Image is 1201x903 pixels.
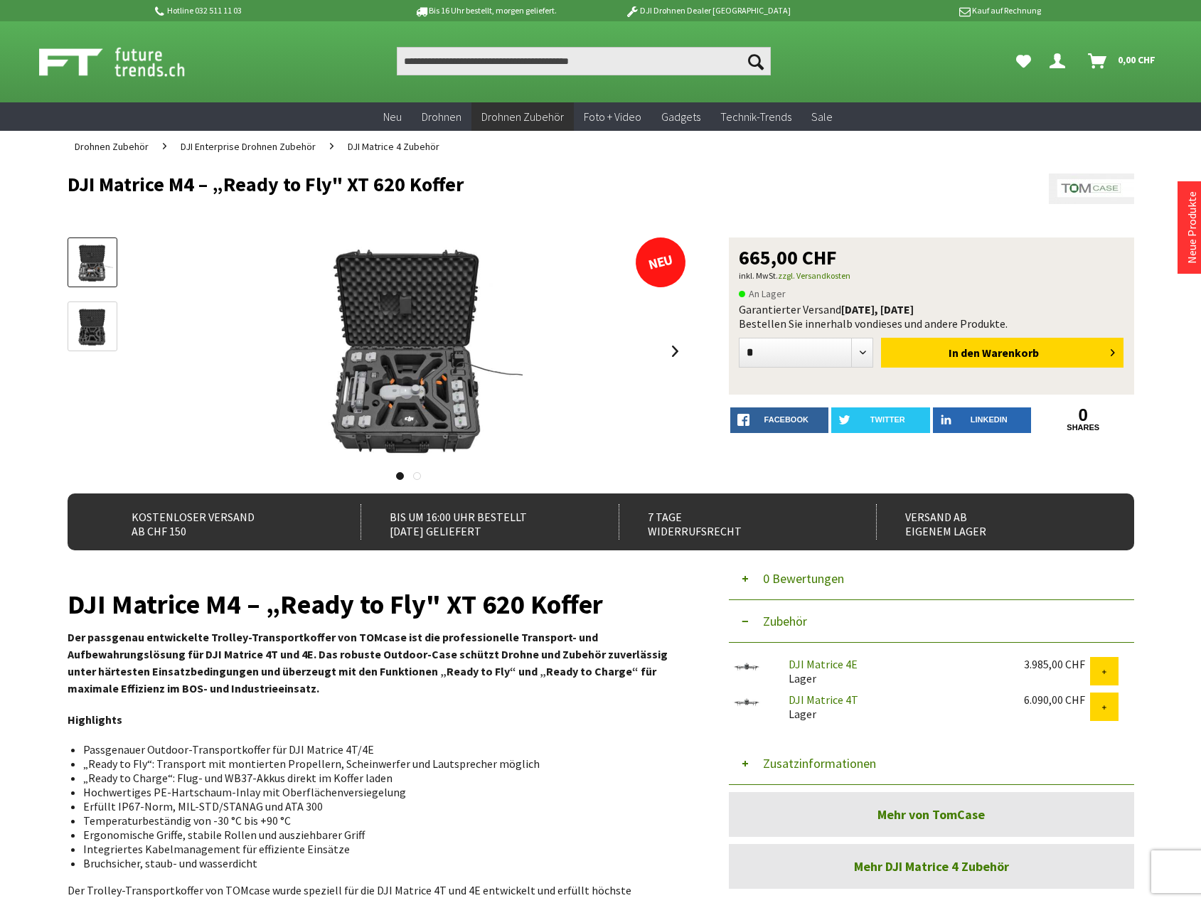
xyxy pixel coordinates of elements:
[83,799,675,813] li: Erfüllt IP67-Norm, MIL-STD/STANAG und ATA 300
[729,844,1134,889] a: Mehr DJI Matrice 4 Zubehör
[181,140,316,153] span: DJI Enterprise Drohnen Zubehör
[729,657,764,677] img: DJI Matrice 4E
[831,407,930,433] a: twitter
[83,785,675,799] li: Hochwertiges PE-Hartschaum-Inlay mit Oberflächenversiegelung
[789,693,858,707] a: DJI Matrice 4T
[68,712,122,727] strong: Highlights
[348,140,439,153] span: DJI Matrice 4 Zubehör
[710,102,801,132] a: Technik-Trends
[83,742,675,757] li: Passgenauer Outdoor-Transportkoffer für DJI Matrice 4T/4E
[730,407,829,433] a: facebook
[361,504,587,540] div: Bis um 16:00 Uhr bestellt [DATE] geliefert
[739,285,786,302] span: An Lager
[383,109,402,124] span: Neu
[982,346,1039,360] span: Warenkorb
[870,415,905,424] span: twitter
[741,47,771,75] button: Suchen
[789,657,858,671] a: DJI Matrice 4E
[83,771,675,785] li: „Ready to Charge“: Flug- und WB37-Akkus direkt im Koffer laden
[777,693,1013,721] div: Lager
[1082,47,1163,75] a: Warenkorb
[1024,693,1090,707] div: 6.090,00 CHF
[1009,47,1038,75] a: Meine Favoriten
[881,338,1123,368] button: In den Warenkorb
[819,2,1041,19] p: Kauf auf Rechnung
[1185,191,1199,264] a: Neue Produkte
[68,630,668,695] strong: Der passgenau entwickelte Trolley-Transportkoffer von TOMcase ist die professionelle Transport- u...
[739,247,837,267] span: 665,00 CHF
[811,109,833,124] span: Sale
[841,302,914,316] b: [DATE], [DATE]
[739,267,1124,284] p: inkl. MwSt.
[412,102,471,132] a: Drohnen
[174,131,323,162] a: DJI Enterprise Drohnen Zubehör
[295,237,523,465] img: DJI Matrice M4 – „Ready to Fly" XT 620 Koffer
[341,131,447,162] a: DJI Matrice 4 Zubehör
[729,600,1134,643] button: Zubehör
[375,2,597,19] p: Bis 16 Uhr bestellt, morgen geliefert.
[729,693,764,712] img: DJI Matrice 4T
[422,109,461,124] span: Drohnen
[720,109,791,124] span: Technik-Trends
[778,270,850,281] a: zzgl. Versandkosten
[83,842,675,856] li: Integriertes Kabelmanagement für effiziente Einsätze
[471,102,574,132] a: Drohnen Zubehör
[83,757,675,771] li: „Ready to Fly“: Transport mit montierten Propellern, Scheinwerfer und Lautsprecher möglich
[72,242,113,284] img: Vorschau: DJI Matrice M4 – „Ready to Fly" XT 620 Koffer
[729,792,1134,837] a: Mehr von TomCase
[373,102,412,132] a: Neu
[661,109,700,124] span: Gadgets
[597,2,818,19] p: DJI Drohnen Dealer [GEOGRAPHIC_DATA]
[481,109,564,124] span: Drohnen Zubehör
[949,346,980,360] span: In den
[103,504,330,540] div: Kostenloser Versand ab CHF 150
[777,657,1013,685] div: Lager
[739,302,1124,331] div: Garantierter Versand Bestellen Sie innerhalb von dieses und andere Produkte.
[68,131,156,162] a: Drohnen Zubehör
[1044,47,1077,75] a: Dein Konto
[75,140,149,153] span: Drohnen Zubehör
[1034,407,1133,423] a: 0
[764,415,808,424] span: facebook
[1049,173,1134,204] img: TomCase
[68,173,921,195] h1: DJI Matrice M4 – „Ready to Fly" XT 620 Koffer
[83,813,675,828] li: Temperaturbeständig von -30 °C bis +90 °C
[83,856,675,870] li: Bruchsicher, staub- und wasserdicht
[1034,423,1133,432] a: shares
[651,102,710,132] a: Gadgets
[1118,48,1155,71] span: 0,00 CHF
[971,415,1008,424] span: LinkedIn
[153,2,375,19] p: Hotline 032 511 11 03
[574,102,651,132] a: Foto + Video
[801,102,843,132] a: Sale
[729,557,1134,600] button: 0 Bewertungen
[397,47,771,75] input: Produkt, Marke, Kategorie, EAN, Artikelnummer…
[39,44,216,80] img: Shop Futuretrends - zur Startseite wechseln
[619,504,845,540] div: 7 Tage Widerrufsrecht
[933,407,1032,433] a: LinkedIn
[1024,657,1090,671] div: 3.985,00 CHF
[83,828,675,842] li: Ergonomische Griffe, stabile Rollen und ausziehbarer Griff
[584,109,641,124] span: Foto + Video
[68,594,686,614] h1: DJI Matrice M4 – „Ready to Fly" XT 620 Koffer
[876,504,1103,540] div: Versand ab eigenem Lager
[729,742,1134,785] button: Zusatzinformationen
